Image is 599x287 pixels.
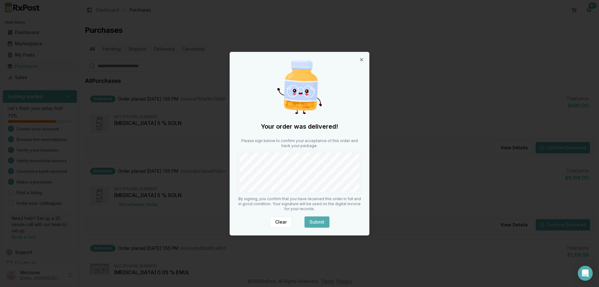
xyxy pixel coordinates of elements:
button: Submit [304,216,329,228]
h2: Your order was delivered! [237,122,362,131]
button: Clear [270,216,292,228]
p: Please sign below to confirm your acceptance of this order and track your package. [237,138,362,148]
p: By signing, you confirm that you have received this order in full and in good condition. Your sig... [237,196,362,211]
img: Happy Pill Bottle [270,57,329,117]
